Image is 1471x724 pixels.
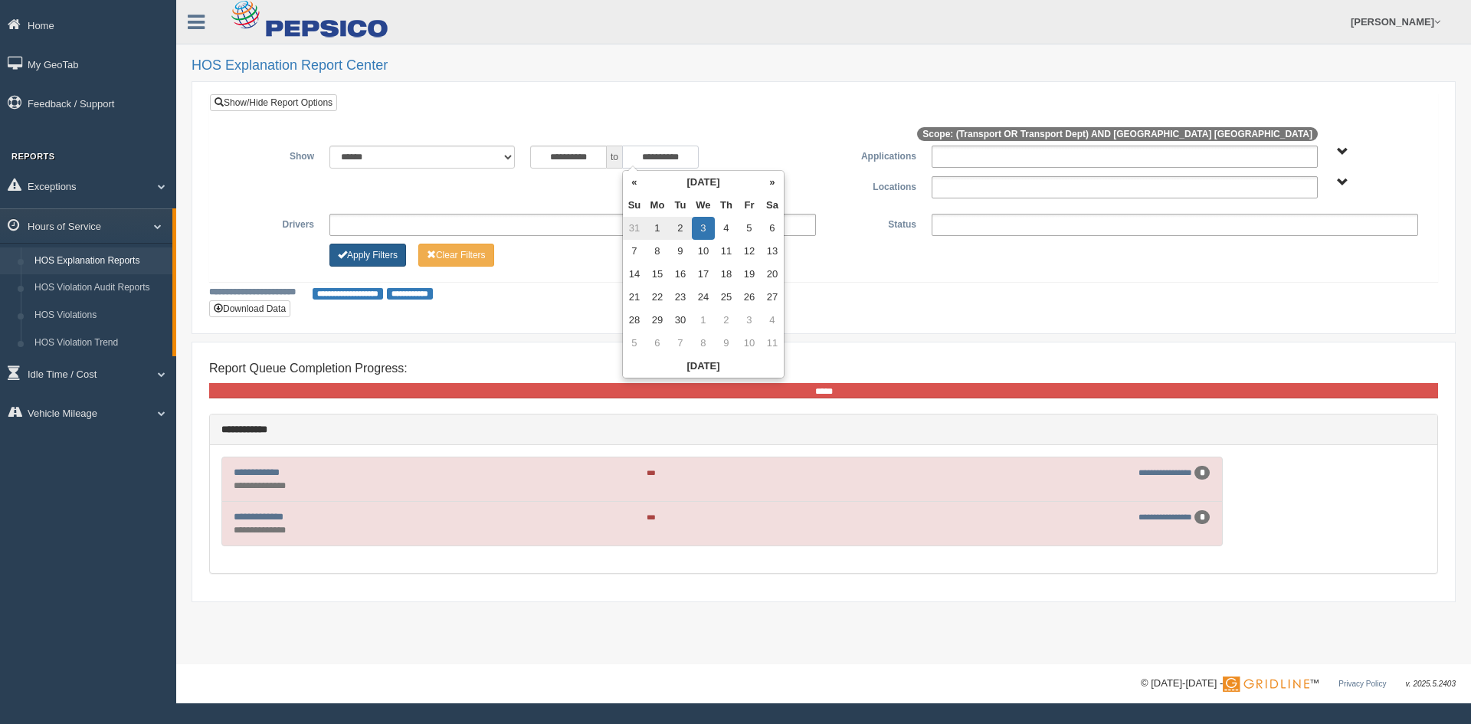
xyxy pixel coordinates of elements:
th: « [623,171,646,194]
td: 10 [738,332,761,355]
img: Gridline [1223,676,1309,692]
td: 5 [623,332,646,355]
td: 2 [715,309,738,332]
span: to [607,146,622,169]
td: 18 [715,263,738,286]
td: 19 [738,263,761,286]
a: HOS Violation Audit Reports [28,274,172,302]
th: Su [623,194,646,217]
td: 3 [738,309,761,332]
th: » [761,171,784,194]
label: Drivers [221,214,322,232]
td: 23 [669,286,692,309]
h4: Report Queue Completion Progress: [209,362,1438,375]
th: [DATE] [623,355,784,378]
label: Locations [824,176,924,195]
td: 8 [692,332,715,355]
td: 7 [623,240,646,263]
td: 25 [715,286,738,309]
td: 17 [692,263,715,286]
td: 9 [715,332,738,355]
td: 31 [623,217,646,240]
h2: HOS Explanation Report Center [192,58,1456,74]
a: HOS Explanation Reports [28,247,172,275]
td: 20 [761,263,784,286]
td: 14 [623,263,646,286]
button: Change Filter Options [329,244,406,267]
label: Status [824,214,924,232]
a: HOS Violations [28,302,172,329]
td: 12 [738,240,761,263]
td: 2 [669,217,692,240]
td: 3 [692,217,715,240]
td: 7 [669,332,692,355]
span: Scope: (Transport OR Transport Dept) AND [GEOGRAPHIC_DATA] [GEOGRAPHIC_DATA] [917,127,1318,141]
td: 21 [623,286,646,309]
td: 4 [761,309,784,332]
td: 1 [692,309,715,332]
td: 26 [738,286,761,309]
a: HOS Violation Trend [28,329,172,357]
td: 10 [692,240,715,263]
td: 9 [669,240,692,263]
td: 5 [738,217,761,240]
th: Mo [646,194,669,217]
td: 30 [669,309,692,332]
td: 28 [623,309,646,332]
td: 13 [761,240,784,263]
label: Show [221,146,322,164]
td: 6 [646,332,669,355]
a: Privacy Policy [1338,680,1386,688]
td: 24 [692,286,715,309]
th: Th [715,194,738,217]
label: Applications [824,146,924,164]
button: Download Data [209,300,290,317]
td: 4 [715,217,738,240]
td: 29 [646,309,669,332]
th: Sa [761,194,784,217]
td: 1 [646,217,669,240]
span: v. 2025.5.2403 [1406,680,1456,688]
button: Change Filter Options [418,244,494,267]
th: [DATE] [646,171,761,194]
td: 11 [761,332,784,355]
td: 27 [761,286,784,309]
th: Fr [738,194,761,217]
a: Show/Hide Report Options [210,94,337,111]
td: 16 [669,263,692,286]
td: 11 [715,240,738,263]
td: 6 [761,217,784,240]
td: 8 [646,240,669,263]
div: © [DATE]-[DATE] - ™ [1141,676,1456,692]
td: 22 [646,286,669,309]
th: We [692,194,715,217]
th: Tu [669,194,692,217]
td: 15 [646,263,669,286]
